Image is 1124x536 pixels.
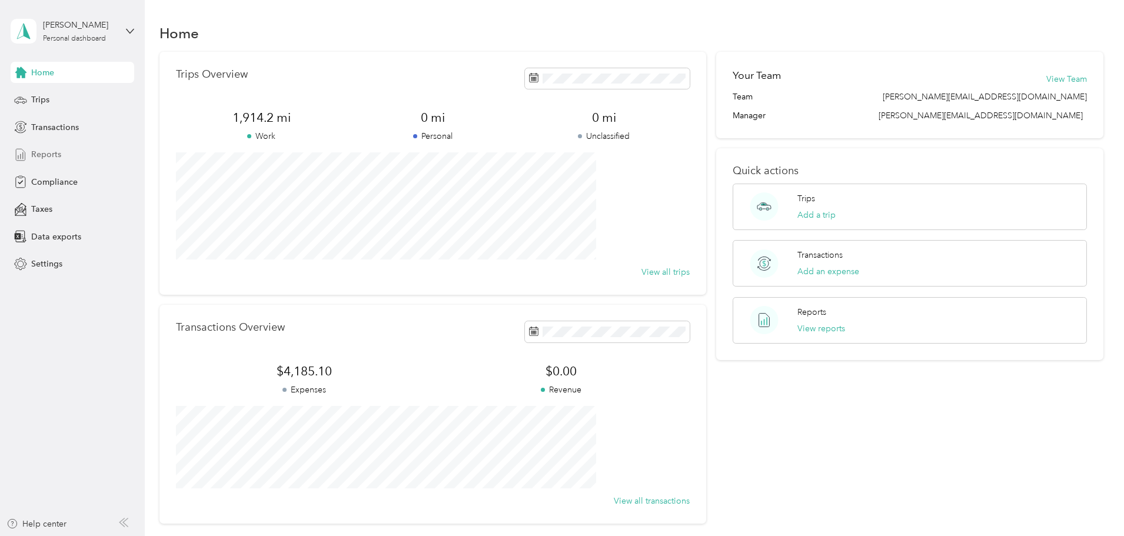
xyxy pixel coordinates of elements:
[1046,73,1087,85] button: View Team
[43,19,117,31] div: [PERSON_NAME]
[31,148,61,161] span: Reports
[614,495,690,507] button: View all transactions
[43,35,106,42] div: Personal dashboard
[797,322,845,335] button: View reports
[31,231,81,243] span: Data exports
[797,209,836,221] button: Add a trip
[176,130,347,142] p: Work
[176,109,347,126] span: 1,914.2 mi
[176,321,285,334] p: Transactions Overview
[733,91,753,103] span: Team
[797,249,843,261] p: Transactions
[176,363,433,379] span: $4,185.10
[641,266,690,278] button: View all trips
[797,306,826,318] p: Reports
[433,384,689,396] p: Revenue
[31,66,54,79] span: Home
[347,130,518,142] p: Personal
[733,68,781,83] h2: Your Team
[433,363,689,379] span: $0.00
[176,384,433,396] p: Expenses
[176,68,248,81] p: Trips Overview
[797,192,815,205] p: Trips
[879,111,1083,121] span: [PERSON_NAME][EMAIL_ADDRESS][DOMAIN_NAME]
[518,109,690,126] span: 0 mi
[883,91,1087,103] span: [PERSON_NAME][EMAIL_ADDRESS][DOMAIN_NAME]
[733,109,766,122] span: Manager
[31,176,78,188] span: Compliance
[31,94,49,106] span: Trips
[31,203,52,215] span: Taxes
[1058,470,1124,536] iframe: Everlance-gr Chat Button Frame
[797,265,859,278] button: Add an expense
[733,165,1087,177] p: Quick actions
[159,27,199,39] h1: Home
[31,121,79,134] span: Transactions
[31,258,62,270] span: Settings
[347,109,518,126] span: 0 mi
[6,518,66,530] button: Help center
[518,130,690,142] p: Unclassified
